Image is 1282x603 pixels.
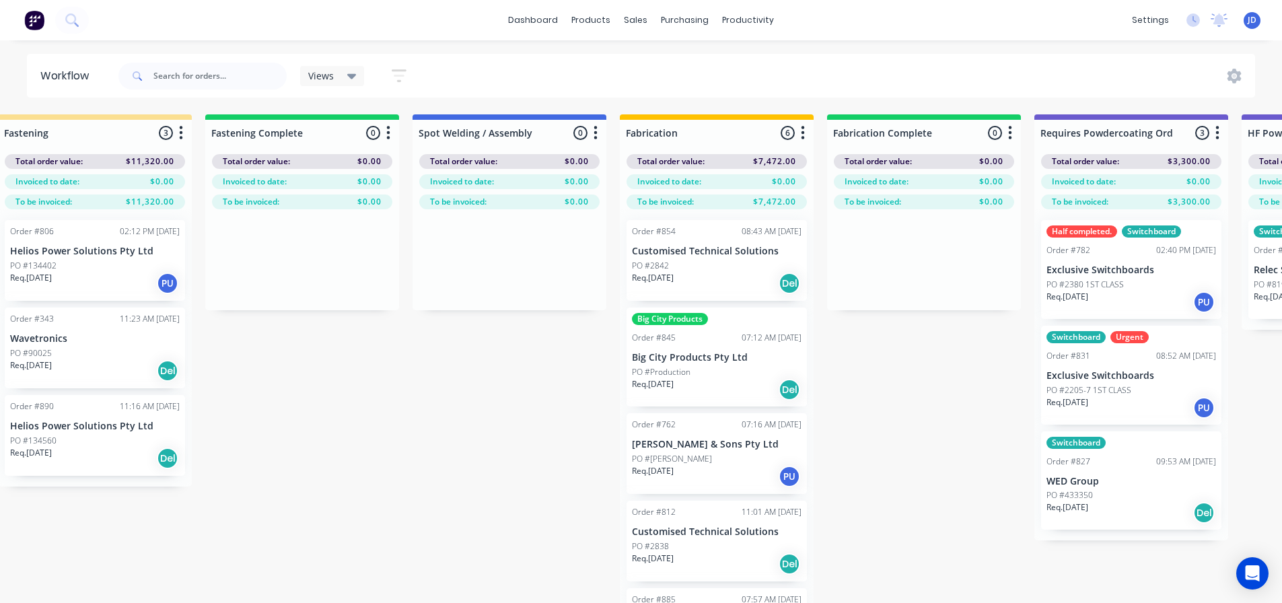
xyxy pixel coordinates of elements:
[742,332,802,344] div: 07:12 AM [DATE]
[10,400,54,413] div: Order #890
[150,176,174,188] span: $0.00
[1052,176,1116,188] span: Invoiced to date:
[637,176,701,188] span: Invoiced to date:
[1156,350,1216,362] div: 08:52 AM [DATE]
[40,68,96,84] div: Workflow
[845,155,912,168] span: Total order value:
[627,308,807,406] div: Big City ProductsOrder #84507:12 AM [DATE]Big City Products Pty LtdPO #ProductionReq.[DATE]Del
[845,196,901,208] span: To be invoiced:
[157,360,178,382] div: Del
[10,435,57,447] p: PO #134560
[1041,220,1221,319] div: Half completed.SwitchboardOrder #78202:40 PM [DATE]Exclusive SwitchboardsPO #2380 1ST CLASSReq.[D...
[10,313,54,325] div: Order #343
[10,260,57,272] p: PO #134402
[979,176,1003,188] span: $0.00
[1236,557,1269,590] div: Open Intercom Messenger
[845,176,909,188] span: Invoiced to date:
[632,352,802,363] p: Big City Products Pty Ltd
[1156,456,1216,468] div: 09:53 AM [DATE]
[617,10,654,30] div: sales
[126,155,174,168] span: $11,320.00
[10,225,54,238] div: Order #806
[779,553,800,575] div: Del
[632,540,669,553] p: PO #2838
[120,225,180,238] div: 02:12 PM [DATE]
[627,413,807,494] div: Order #76207:16 AM [DATE][PERSON_NAME] & Sons Pty LtdPO #[PERSON_NAME]Req.[DATE]PU
[15,196,72,208] span: To be invoiced:
[157,448,178,469] div: Del
[223,176,287,188] span: Invoiced to date:
[637,155,705,168] span: Total order value:
[779,273,800,294] div: Del
[1046,370,1216,382] p: Exclusive Switchboards
[1110,331,1149,343] div: Urgent
[1193,397,1215,419] div: PU
[1193,502,1215,524] div: Del
[632,225,676,238] div: Order #854
[637,196,694,208] span: To be invoiced:
[24,10,44,30] img: Factory
[1052,196,1108,208] span: To be invoiced:
[1125,10,1176,30] div: settings
[430,196,487,208] span: To be invoiced:
[10,246,180,257] p: Helios Power Solutions Pty Ltd
[10,447,52,459] p: Req. [DATE]
[742,506,802,518] div: 11:01 AM [DATE]
[308,69,334,83] span: Views
[10,421,180,432] p: Helios Power Solutions Pty Ltd
[632,526,802,538] p: Customised Technical Solutions
[1046,489,1093,501] p: PO #433350
[565,10,617,30] div: products
[627,501,807,581] div: Order #81211:01 AM [DATE]Customised Technical SolutionsPO #2838Req.[DATE]Del
[223,155,290,168] span: Total order value:
[1046,456,1090,468] div: Order #827
[1041,431,1221,530] div: SwitchboardOrder #82709:53 AM [DATE]WED GroupPO #433350Req.[DATE]Del
[1046,331,1106,343] div: Switchboard
[1168,155,1211,168] span: $3,300.00
[1046,244,1090,256] div: Order #782
[979,196,1003,208] span: $0.00
[715,10,781,30] div: productivity
[15,155,83,168] span: Total order value:
[1046,437,1106,449] div: Switchboard
[565,155,589,168] span: $0.00
[742,225,802,238] div: 08:43 AM [DATE]
[632,272,674,284] p: Req. [DATE]
[501,10,565,30] a: dashboard
[654,10,715,30] div: purchasing
[742,419,802,431] div: 07:16 AM [DATE]
[779,379,800,400] div: Del
[753,196,796,208] span: $7,472.00
[357,155,382,168] span: $0.00
[1046,384,1131,396] p: PO #2205-7 1ST CLASS
[632,260,669,272] p: PO #2842
[10,347,52,359] p: PO #90025
[1156,244,1216,256] div: 02:40 PM [DATE]
[632,553,674,565] p: Req. [DATE]
[1041,326,1221,425] div: SwitchboardUrgentOrder #83108:52 AM [DATE]Exclusive SwitchboardsPO #2205-7 1ST CLASSReq.[DATE]PU
[1122,225,1181,238] div: Switchboard
[1046,264,1216,276] p: Exclusive Switchboards
[632,246,802,257] p: Customised Technical Solutions
[632,506,676,518] div: Order #812
[1046,476,1216,487] p: WED Group
[565,176,589,188] span: $0.00
[772,176,796,188] span: $0.00
[10,333,180,345] p: Wavetronics
[632,419,676,431] div: Order #762
[632,366,690,378] p: PO #Production
[632,378,674,390] p: Req. [DATE]
[632,439,802,450] p: [PERSON_NAME] & Sons Pty Ltd
[357,176,382,188] span: $0.00
[1168,196,1211,208] span: $3,300.00
[627,220,807,301] div: Order #85408:43 AM [DATE]Customised Technical SolutionsPO #2842Req.[DATE]Del
[357,196,382,208] span: $0.00
[5,395,185,476] div: Order #89011:16 AM [DATE]Helios Power Solutions Pty LtdPO #134560Req.[DATE]Del
[15,176,79,188] span: Invoiced to date:
[1046,279,1124,291] p: PO #2380 1ST CLASS
[120,400,180,413] div: 11:16 AM [DATE]
[10,272,52,284] p: Req. [DATE]
[1193,291,1215,313] div: PU
[430,176,494,188] span: Invoiced to date:
[632,453,712,465] p: PO #[PERSON_NAME]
